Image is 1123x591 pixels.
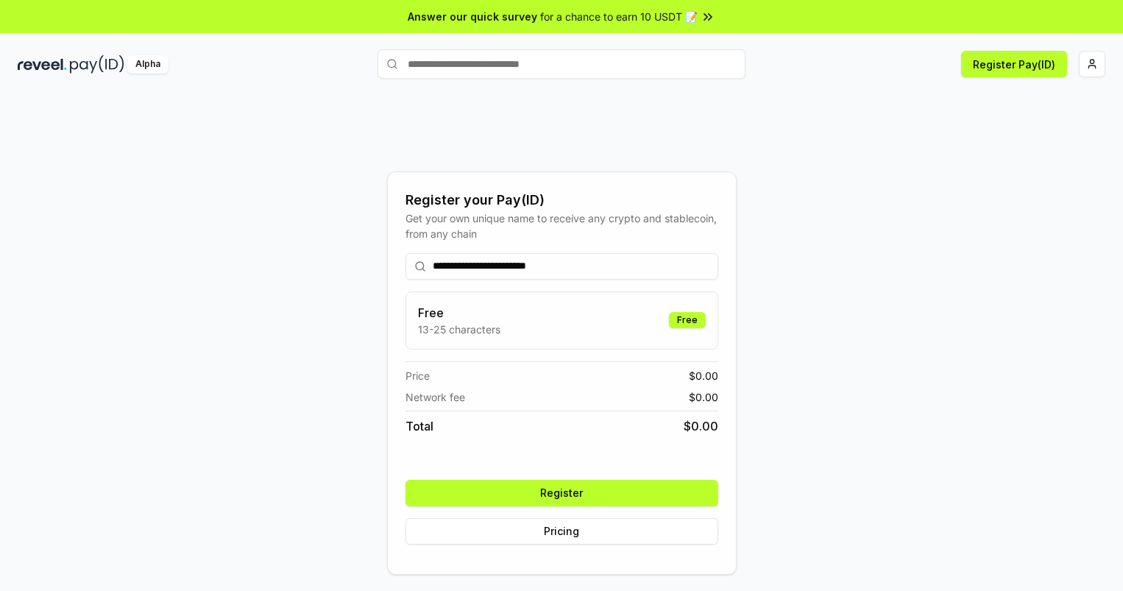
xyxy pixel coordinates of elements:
[405,389,465,405] span: Network fee
[540,9,698,24] span: for a chance to earn 10 USDT 📝
[669,312,706,328] div: Free
[18,55,67,74] img: reveel_dark
[418,322,500,337] p: 13-25 characters
[418,304,500,322] h3: Free
[405,190,718,210] div: Register your Pay(ID)
[405,480,718,506] button: Register
[689,368,718,383] span: $ 0.00
[405,417,433,435] span: Total
[405,518,718,545] button: Pricing
[70,55,124,74] img: pay_id
[405,368,430,383] span: Price
[961,51,1067,77] button: Register Pay(ID)
[684,417,718,435] span: $ 0.00
[689,389,718,405] span: $ 0.00
[405,210,718,241] div: Get your own unique name to receive any crypto and stablecoin, from any chain
[127,55,169,74] div: Alpha
[408,9,537,24] span: Answer our quick survey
